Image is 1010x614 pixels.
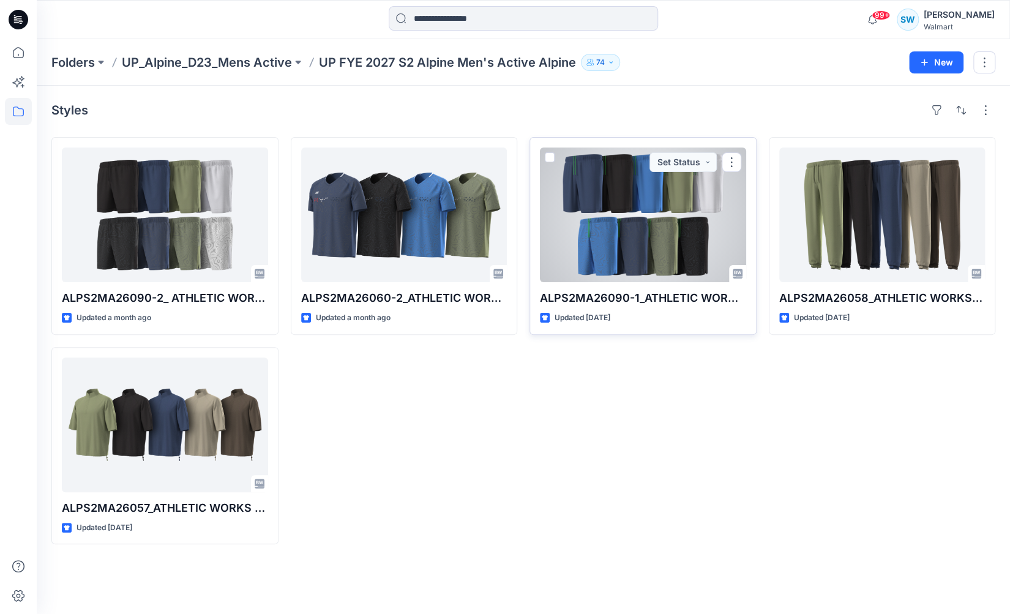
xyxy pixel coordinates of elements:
[897,9,919,31] div: SW
[62,290,268,307] p: ALPS2MA26090-2_ ATHLETIC WORKS SOCCER STRETCH WOVEN UNLINED SHORT-8'' INSEAM OPT2
[51,103,88,118] h4: Styles
[316,312,391,324] p: Updated a month ago
[794,312,850,324] p: Updated [DATE]
[872,10,890,20] span: 99+
[924,7,995,22] div: [PERSON_NAME]
[555,312,610,324] p: Updated [DATE]
[62,358,268,492] a: ALPS2MA26057_ATHLETIC WORKS QTR ZIP TRAINING TOP
[301,148,507,282] a: ALPS2MA26060-2_ATHLETIC WORKS SOCCER JERSEY TEE OPTION 2
[77,522,132,534] p: Updated [DATE]
[77,312,151,324] p: Updated a month ago
[319,54,576,71] p: UP FYE 2027 S2 Alpine Men's Active Alpine
[779,148,986,282] a: ALPS2MA26058_ATHLETIC WORKS STRETCH WOVEN TRACK PANT
[62,148,268,282] a: ALPS2MA26090-2_ ATHLETIC WORKS SOCCER STRETCH WOVEN UNLINED SHORT-8'' INSEAM OPT2
[301,290,507,307] p: ALPS2MA26060-2_ATHLETIC WORKS SOCCER JERSEY TEE OPTION 2
[540,290,746,307] p: ALPS2MA26090-1_ATHLETIC WORKS SOCCER STRETCH WOVEN UNLINED SHORT-8'' INSEAM OPT1
[581,54,620,71] button: 74
[924,22,995,31] div: Walmart
[596,56,605,69] p: 74
[62,500,268,517] p: ALPS2MA26057_ATHLETIC WORKS QTR ZIP TRAINING TOP
[540,148,746,282] a: ALPS2MA26090-1_ATHLETIC WORKS SOCCER STRETCH WOVEN UNLINED SHORT-8'' INSEAM OPT1
[51,54,95,71] a: Folders
[779,290,986,307] p: ALPS2MA26058_ATHLETIC WORKS STRETCH WOVEN TRACK PANT
[122,54,292,71] a: UP_Alpine_D23_Mens Active
[909,51,963,73] button: New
